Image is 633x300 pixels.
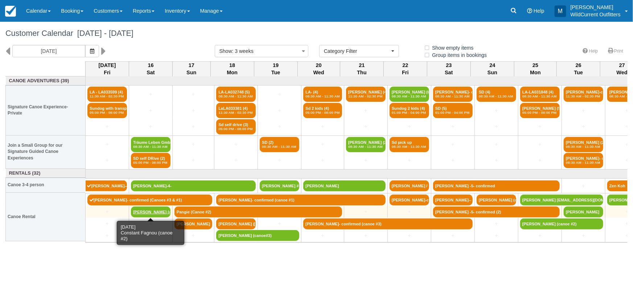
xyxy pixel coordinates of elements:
em: 08:30 AM - 11:30 AM [566,145,601,149]
a: [PERSON_NAME] (ca [477,195,516,205]
a: Print [604,46,628,57]
th: 19 Tue [254,61,297,76]
th: 17 Sun [173,61,211,76]
a: + [303,157,342,164]
a: + [390,208,429,216]
a: [PERSON_NAME]-confir (5)11:30 AM - 02:30 PM [564,87,603,102]
a: + [87,208,127,216]
em: 01:00 PM - 04:00 PM [435,111,470,115]
em: 05:00 PM - 08:00 PM [522,111,558,115]
span: Category Filter [324,47,390,55]
a: + [477,220,516,228]
label: Group items in bookings [424,50,492,61]
a: + [87,220,127,228]
button: Category Filter [319,45,399,57]
em: 08:30 AM - 11:30 AM [479,94,514,99]
em: 08:30 AM - 11:30 AM [218,94,254,99]
a: [PERSON_NAME]- conf (4)08:30 AM - 11:30 AM [433,87,473,102]
a: [PERSON_NAME]-4- [131,180,256,191]
div: M [555,5,566,17]
a: + [87,141,127,148]
a: + [520,157,560,164]
a: [PERSON_NAME] (canoe#3) [216,230,299,241]
a: + [390,157,429,164]
a: Sd 2 kids (4)05:00 PM - 08:00 PM [303,103,342,118]
em: 08:30 AM - 11:30 AM [305,94,340,99]
a: + [520,123,560,130]
a: + [174,91,212,98]
a: SD (4)08:30 AM - 11:30 AM [477,87,516,102]
em: 08:30 AM - 11:30 AM [133,145,168,149]
a: LA-LA031848 (4)08:30 AM - 11:30 AM [520,87,560,102]
em: 08:30 AM - 11:30 AM [392,94,427,99]
a: [PERSON_NAME] (canoe #2) [520,218,603,229]
a: + [520,141,560,148]
a: + [477,107,516,114]
em: 05:00 PM - 08:00 PM [133,161,168,165]
a: Sundog with transpor (4)05:00 PM - 08:00 PM [87,103,127,118]
a: [PERSON_NAME] [564,207,603,217]
a: + [520,232,560,239]
em: 08:30 AM - 11:30 AM [392,145,427,149]
a: LA - LA033599 (4)11:30 AM - 02:30 PM [87,87,127,102]
a: [PERSON_NAME]-confirm [390,195,429,205]
th: 26 Tue [557,61,600,76]
a: + [174,107,212,114]
a: + [131,107,170,114]
a: [PERSON_NAME] (2)08:30 AM - 11:30 AM [564,137,603,152]
a: LaLA033381 (4)11:30 AM - 02:30 PM [216,103,256,118]
a: SD (2)08:30 AM - 11:30 AM [260,137,299,152]
a: [PERSON_NAME]-- co [433,195,473,205]
a: + [433,123,473,130]
a: + [131,123,170,130]
em: 08:30 AM - 11:30 AM [522,94,558,99]
th: 23 Sat [427,61,471,76]
em: 08:30 AM - 11:30 AM [348,145,383,149]
a: + [346,232,386,239]
a: + [346,123,386,130]
em: 08:30 AM - 11:30 AM [566,161,601,165]
a: [PERSON_NAME] [EMAIL_ADDRESS][DOMAIN_NAME] ( [520,195,603,205]
a: [PERSON_NAME] [303,180,386,191]
a: + [131,232,170,239]
a: + [216,157,256,164]
a: + [216,141,256,148]
em: 08:30 AM - 11:30 AM [435,94,470,99]
a: + [477,232,516,239]
h1: Customer Calendar [5,29,628,38]
a: + [303,141,342,148]
a: + [564,123,603,130]
a: [PERSON_NAME]- confir (2)08:30 AM - 11:30 AM [564,153,603,168]
span: Show [219,48,232,54]
span: Group items in bookings [424,52,493,57]
a: Pangie (Canoe #2) [174,207,342,217]
th: 16 Sat [129,61,173,76]
th: 22 Fri [384,61,427,76]
a: Rentals (32) [8,170,84,177]
a: + [477,123,516,130]
span: Help [534,8,544,14]
th: Join a Small Group for our Signature Guided Canoe Experiences [6,135,86,168]
em: 11:30 AM - 02:30 PM [218,111,254,115]
a: + [390,232,429,239]
a: + [260,123,299,130]
a: + [260,107,299,114]
a: + [260,157,299,164]
a: + [346,157,386,164]
a: Sundog 2 kids (4)01:00 PM - 04:00 PM [390,103,429,118]
a: + [477,157,516,164]
a: + [87,123,127,130]
a: + [564,232,603,239]
a: + [174,123,212,130]
a: + [564,107,603,114]
a: [PERSON_NAME] ([PERSON_NAME] [216,218,256,229]
th: 24 Sun [471,61,514,76]
a: + [260,220,299,228]
a: Canoe Adventures (39) [8,78,84,84]
a: Sd pick up08:30 AM - 11:30 AM [390,137,429,152]
a: [PERSON_NAME]- confirmed (canoe #1) [216,195,386,205]
p: [PERSON_NAME] [571,4,621,11]
em: 11:30 AM - 02:30 PM [348,94,383,99]
a: LA-LA032748 (5)08:30 AM - 11:30 AM [216,87,256,102]
th: 20 Wed [297,61,340,76]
